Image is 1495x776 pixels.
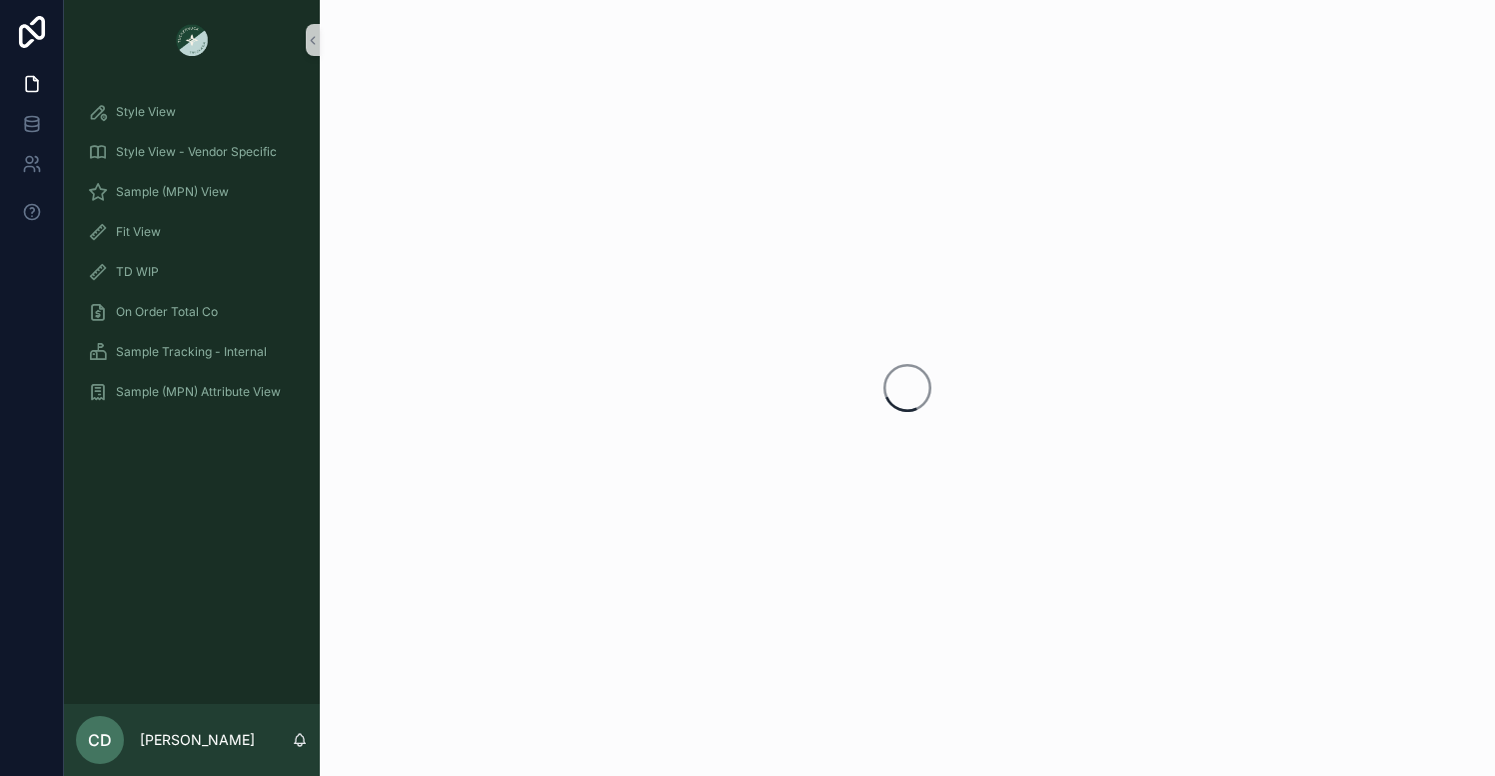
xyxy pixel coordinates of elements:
[76,254,308,290] a: TD WIP
[140,730,255,750] p: [PERSON_NAME]
[176,24,208,56] img: App logo
[76,94,308,130] a: Style View
[76,374,308,410] a: Sample (MPN) Attribute View
[76,174,308,210] a: Sample (MPN) View
[116,264,159,280] span: TD WIP
[116,304,218,320] span: On Order Total Co
[116,344,267,360] span: Sample Tracking - Internal
[116,144,277,160] span: Style View - Vendor Specific
[76,334,308,370] a: Sample Tracking - Internal
[76,214,308,250] a: Fit View
[116,104,176,120] span: Style View
[116,184,229,200] span: Sample (MPN) View
[76,294,308,330] a: On Order Total Co
[64,80,320,436] div: scrollable content
[76,134,308,170] a: Style View - Vendor Specific
[116,384,281,400] span: Sample (MPN) Attribute View
[88,728,112,752] span: CD
[116,224,161,240] span: Fit View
